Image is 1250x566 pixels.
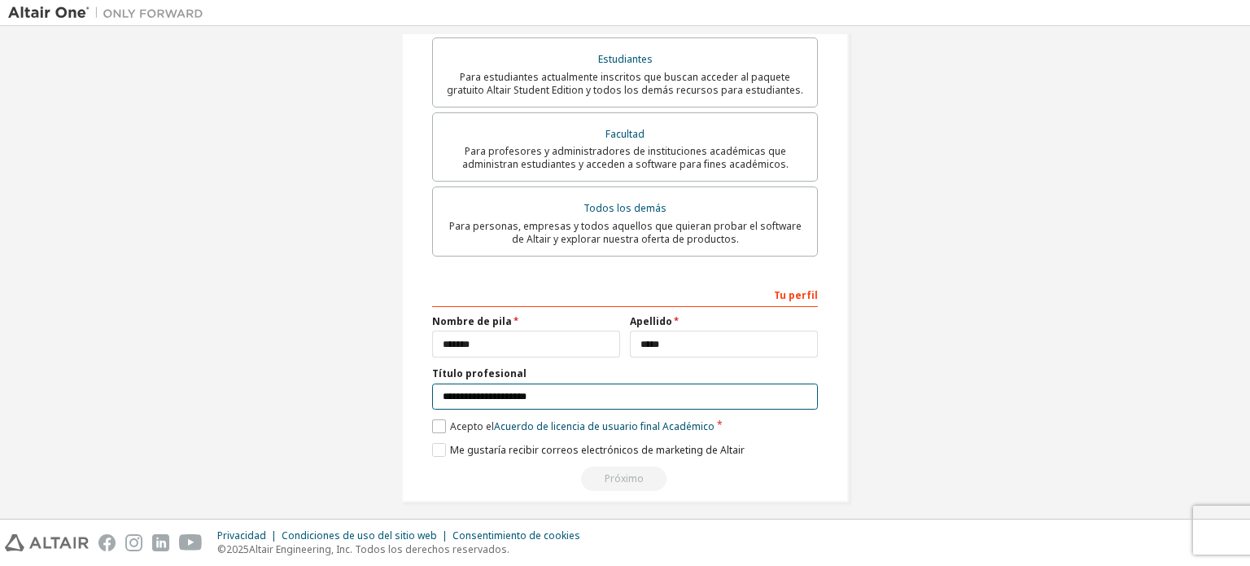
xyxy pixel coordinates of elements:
font: Título profesional [432,366,527,380]
font: Altair Engineering, Inc. Todos los derechos reservados. [249,542,509,556]
img: linkedin.svg [152,534,169,551]
font: Nombre de pila [432,314,512,328]
img: youtube.svg [179,534,203,551]
font: Para personas, empresas y todos aquellos que quieran probar el software de Altair y explorar nues... [449,219,802,246]
font: Estudiantes [598,52,653,66]
img: altair_logo.svg [5,534,89,551]
img: facebook.svg [98,534,116,551]
font: Acuerdo de licencia de usuario final [494,419,660,433]
font: Apellido [630,314,672,328]
font: Para profesores y administradores de instituciones académicas que administran estudiantes y acced... [462,144,789,171]
img: Altair Uno [8,5,212,21]
img: instagram.svg [125,534,142,551]
font: Consentimiento de cookies [452,529,580,542]
font: Facultad [605,127,645,141]
div: Read and acccept EULA to continue [432,467,818,491]
font: Privacidad [217,529,266,542]
font: © [217,542,226,556]
font: Condiciones de uso del sitio web [282,529,437,542]
font: Para estudiantes actualmente inscritos que buscan acceder al paquete gratuito Altair Student Edit... [447,70,803,97]
font: Académico [662,419,715,433]
font: Todos los demás [583,201,667,215]
font: Acepto el [450,419,494,433]
font: 2025 [226,542,249,556]
font: Tu perfil [774,288,818,302]
font: Me gustaría recibir correos electrónicos de marketing de Altair [450,443,745,457]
